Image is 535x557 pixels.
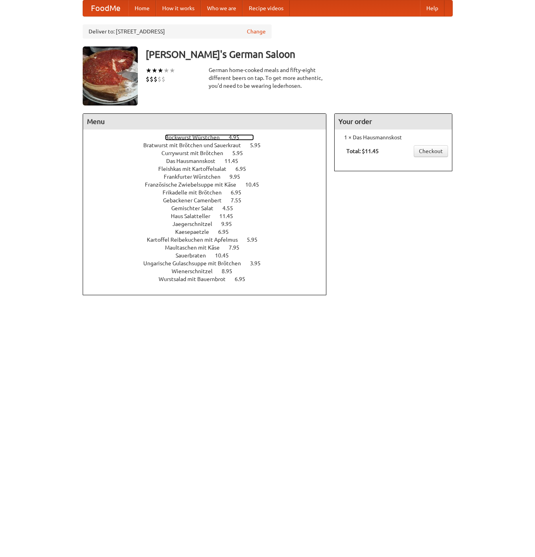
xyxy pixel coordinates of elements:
[222,268,240,274] span: 8.95
[176,252,214,259] span: Sauerbraten
[147,237,272,243] a: Kartoffel Reibekuchen mit Apfelmus 5.95
[143,260,249,266] span: Ungarische Gulaschsuppe mit Brötchen
[164,174,228,180] span: Frankfurter Würstchen
[218,229,237,235] span: 6.95
[150,75,154,83] li: $
[171,213,248,219] a: Haus Salatteller 11.45
[158,166,234,172] span: Fleishkas mit Kartoffelsalat
[219,213,241,219] span: 11.45
[420,0,444,16] a: Help
[247,237,265,243] span: 5.95
[243,0,290,16] a: Recipe videos
[146,46,453,62] h3: [PERSON_NAME]'s German Saloon
[165,134,254,141] a: Bockwurst Würstchen 4.95
[164,174,255,180] a: Frankfurter Würstchen 9.95
[147,237,246,243] span: Kartoffel Reibekuchen mit Apfelmus
[245,181,267,188] span: 10.45
[172,268,220,274] span: Wienerschnitzel
[156,0,201,16] a: How it works
[145,181,244,188] span: Französische Zwiebelsuppe mit Käse
[161,150,257,156] a: Currywurst mit Brötchen 5.95
[163,66,169,75] li: ★
[146,66,152,75] li: ★
[171,213,218,219] span: Haus Salatteller
[221,221,240,227] span: 9.95
[158,166,261,172] a: Fleishkas mit Kartoffelsalat 6.95
[230,174,248,180] span: 9.95
[172,221,246,227] a: Jaegerschnitzel 9.95
[165,244,254,251] a: Maultaschen mit Käse 7.95
[222,205,241,211] span: 4.55
[172,221,220,227] span: Jaegerschnitzel
[159,276,260,282] a: Wurstsalad mit Bauernbrot 6.95
[235,276,253,282] span: 6.95
[171,205,221,211] span: Gemischter Salat
[209,66,327,90] div: German home-cooked meals and fifty-eight different beers on tap. To get more authentic, you'd nee...
[175,229,243,235] a: Kaesepaetzle 6.95
[235,166,254,172] span: 6.95
[159,276,233,282] span: Wurstsalad mit Bauernbrot
[231,197,249,204] span: 7.55
[229,244,247,251] span: 7.95
[83,0,128,16] a: FoodMe
[143,260,275,266] a: Ungarische Gulaschsuppe mit Brötchen 3.95
[176,252,243,259] a: Sauerbraten 10.45
[166,158,253,164] a: Das Hausmannskost 11.45
[224,158,246,164] span: 11.45
[152,66,157,75] li: ★
[335,114,452,130] h4: Your order
[157,75,161,83] li: $
[414,145,448,157] a: Checkout
[83,46,138,105] img: angular.jpg
[154,75,157,83] li: $
[175,229,217,235] span: Kaesepaetzle
[161,150,231,156] span: Currywurst mit Brötchen
[166,158,223,164] span: Das Hausmannskost
[172,268,247,274] a: Wienerschnitzel 8.95
[145,181,274,188] a: Französische Zwiebelsuppe mit Käse 10.45
[165,134,228,141] span: Bockwurst Würstchen
[250,142,268,148] span: 5.95
[161,75,165,83] li: $
[171,205,248,211] a: Gemischter Salat 4.55
[163,197,256,204] a: Gebackener Camenbert 7.55
[247,28,266,35] a: Change
[201,0,243,16] a: Who we are
[165,244,228,251] span: Maultaschen mit Käse
[169,66,175,75] li: ★
[339,133,448,141] li: 1 × Das Hausmannskost
[163,189,230,196] span: Frikadelle mit Brötchen
[163,189,256,196] a: Frikadelle mit Brötchen 6.95
[128,0,156,16] a: Home
[229,134,247,141] span: 4.95
[143,142,249,148] span: Bratwurst mit Brötchen und Sauerkraut
[157,66,163,75] li: ★
[83,24,272,39] div: Deliver to: [STREET_ADDRESS]
[231,189,249,196] span: 6.95
[346,148,379,154] b: Total: $11.45
[250,260,268,266] span: 3.95
[146,75,150,83] li: $
[163,197,230,204] span: Gebackener Camenbert
[232,150,251,156] span: 5.95
[215,252,237,259] span: 10.45
[143,142,275,148] a: Bratwurst mit Brötchen und Sauerkraut 5.95
[83,114,326,130] h4: Menu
